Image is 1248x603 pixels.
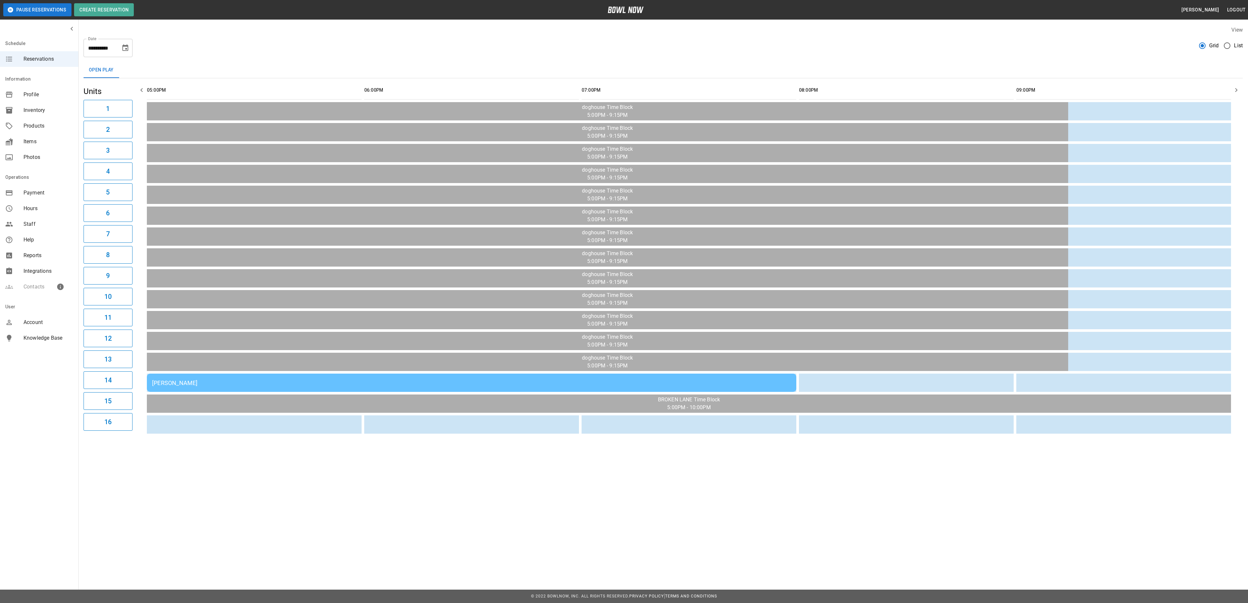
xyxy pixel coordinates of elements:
[119,41,132,54] button: Choose date, selected date is Aug 31, 2025
[799,81,1014,100] th: 08:00PM
[152,379,791,386] div: [PERSON_NAME]
[106,208,110,218] h6: 6
[106,124,110,135] h6: 2
[582,81,796,100] th: 07:00PM
[1231,27,1243,33] label: View
[23,106,73,114] span: Inventory
[84,183,133,201] button: 5
[1179,4,1222,16] button: [PERSON_NAME]
[84,392,133,410] button: 15
[23,220,73,228] span: Staff
[1016,81,1231,100] th: 09:00PM
[104,312,112,323] h6: 11
[106,166,110,177] h6: 4
[23,138,73,146] span: Items
[106,229,110,239] h6: 7
[84,371,133,389] button: 14
[84,86,133,97] h5: Units
[23,91,73,99] span: Profile
[1225,4,1248,16] button: Logout
[23,252,73,259] span: Reports
[84,121,133,138] button: 2
[84,413,133,431] button: 16
[84,162,133,180] button: 4
[665,594,717,598] a: Terms and Conditions
[23,267,73,275] span: Integrations
[23,318,73,326] span: Account
[608,7,644,13] img: logo
[84,309,133,326] button: 11
[84,350,133,368] button: 13
[84,100,133,117] button: 1
[3,3,71,16] button: Pause Reservations
[84,62,1243,78] div: inventory tabs
[84,330,133,347] button: 12
[1209,42,1219,50] span: Grid
[106,271,110,281] h6: 9
[364,81,579,100] th: 06:00PM
[104,333,112,344] h6: 12
[23,122,73,130] span: Products
[106,250,110,260] h6: 8
[84,225,133,243] button: 7
[104,396,112,406] h6: 15
[84,142,133,159] button: 3
[104,354,112,364] h6: 13
[23,189,73,197] span: Payment
[84,62,119,78] button: Open Play
[23,55,73,63] span: Reservations
[104,291,112,302] h6: 10
[531,594,629,598] span: © 2022 BowlNow, Inc. All Rights Reserved.
[84,288,133,305] button: 10
[23,236,73,244] span: Help
[84,246,133,264] button: 8
[106,145,110,156] h6: 3
[106,187,110,197] h6: 5
[74,3,134,16] button: Create Reservation
[629,594,664,598] a: Privacy Policy
[23,205,73,212] span: Hours
[1234,42,1243,50] span: List
[104,417,112,427] h6: 16
[147,81,362,100] th: 05:00PM
[104,375,112,385] h6: 14
[106,103,110,114] h6: 1
[84,267,133,285] button: 9
[84,204,133,222] button: 6
[23,153,73,161] span: Photos
[144,78,1234,436] table: sticky table
[23,334,73,342] span: Knowledge Base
